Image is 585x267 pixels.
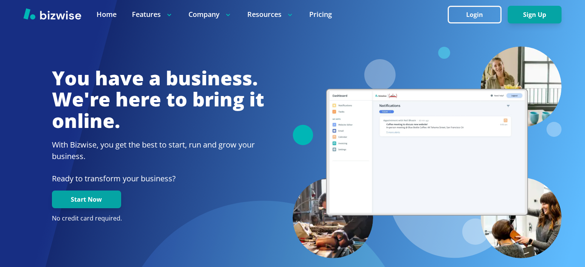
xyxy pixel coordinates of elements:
a: Login [448,11,508,18]
p: Resources [247,10,294,19]
img: Bizwise Logo [23,8,81,20]
a: Pricing [309,10,332,19]
p: Features [132,10,173,19]
h2: With Bizwise, you get the best to start, run and grow your business. [52,139,264,162]
button: Sign Up [508,6,562,23]
button: Login [448,6,502,23]
a: Sign Up [508,11,562,18]
p: No credit card required. [52,214,264,223]
a: Start Now [52,196,121,203]
a: Home [97,10,117,19]
h1: You have a business. We're here to bring it online. [52,68,264,132]
button: Start Now [52,191,121,208]
p: Ready to transform your business? [52,173,264,184]
p: Company [188,10,232,19]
